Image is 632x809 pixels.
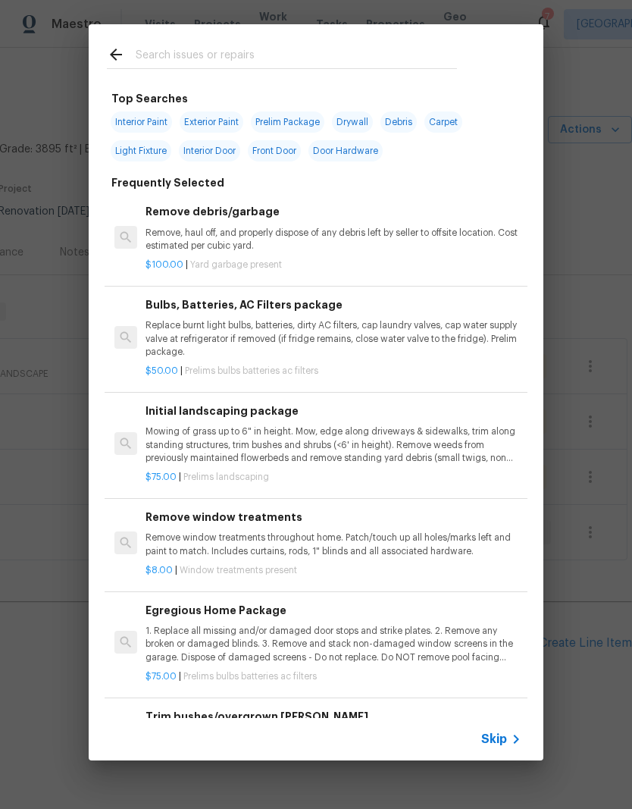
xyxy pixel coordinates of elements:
[180,111,243,133] span: Exterior Paint
[145,319,521,358] p: Replace burnt light bulbs, batteries, dirty AC filters, cap laundry valves, cap water supply valv...
[424,111,462,133] span: Carpet
[248,140,301,161] span: Front Door
[251,111,324,133] span: Prelim Package
[145,672,177,681] span: $75.00
[111,174,224,191] h6: Frequently Selected
[145,471,521,484] p: |
[145,566,173,575] span: $8.00
[145,425,521,464] p: Mowing of grass up to 6" in height. Mow, edge along driveways & sidewalks, trim along standing st...
[145,366,178,375] span: $50.00
[145,708,521,725] h6: Trim bushes/overgrown [PERSON_NAME]
[145,259,521,271] p: |
[145,227,521,252] p: Remove, haul off, and properly dispose of any debris left by seller to offsite location. Cost est...
[145,260,183,269] span: $100.00
[183,672,317,681] span: Prelims bulbs batteries ac filters
[481,732,507,747] span: Skip
[180,566,297,575] span: Window treatments present
[111,140,171,161] span: Light Fixture
[145,602,521,619] h6: Egregious Home Package
[145,472,177,481] span: $75.00
[190,260,282,269] span: Yard garbage present
[145,531,521,557] p: Remove window treatments throughout home. Patch/touch up all holes/marks left and paint to match....
[145,403,521,419] h6: Initial landscaping package
[136,45,457,68] input: Search issues or repairs
[145,564,521,577] p: |
[145,509,521,525] h6: Remove window treatments
[145,625,521,663] p: 1. Replace all missing and/or damaged door stops and strike plates. 2. Remove any broken or damag...
[183,472,269,481] span: Prelims landscaping
[380,111,417,133] span: Debris
[308,140,383,161] span: Door Hardware
[145,296,521,313] h6: Bulbs, Batteries, AC Filters package
[185,366,318,375] span: Prelims bulbs batteries ac filters
[111,90,188,107] h6: Top Searches
[179,140,240,161] span: Interior Door
[111,111,172,133] span: Interior Paint
[145,365,521,378] p: |
[145,670,521,683] p: |
[145,203,521,220] h6: Remove debris/garbage
[332,111,373,133] span: Drywall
